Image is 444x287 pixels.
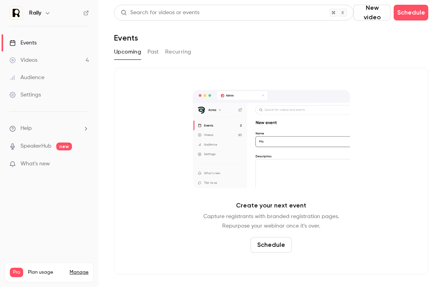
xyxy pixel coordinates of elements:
[9,124,89,133] li: help-dropdown-opener
[114,33,138,43] h1: Events
[10,7,22,19] img: Rally
[29,9,41,17] h6: Rally
[236,201,306,210] p: Create your next event
[79,161,89,168] iframe: Noticeable Trigger
[114,46,141,58] button: Upcoming
[70,269,88,276] a: Manage
[20,124,32,133] span: Help
[9,39,37,47] div: Events
[10,268,23,277] span: Pro
[20,142,52,150] a: SpeakerHub
[394,5,428,20] button: Schedule
[203,212,339,231] p: Capture registrants with branded registration pages. Repurpose your webinar once it's over.
[9,74,44,81] div: Audience
[9,56,37,64] div: Videos
[251,237,292,253] button: Schedule
[56,143,72,150] span: new
[20,160,50,168] span: What's new
[354,5,391,20] button: New video
[9,91,41,99] div: Settings
[165,46,192,58] button: Recurring
[28,269,65,276] span: Plan usage
[121,9,199,17] div: Search for videos or events
[147,46,159,58] button: Past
